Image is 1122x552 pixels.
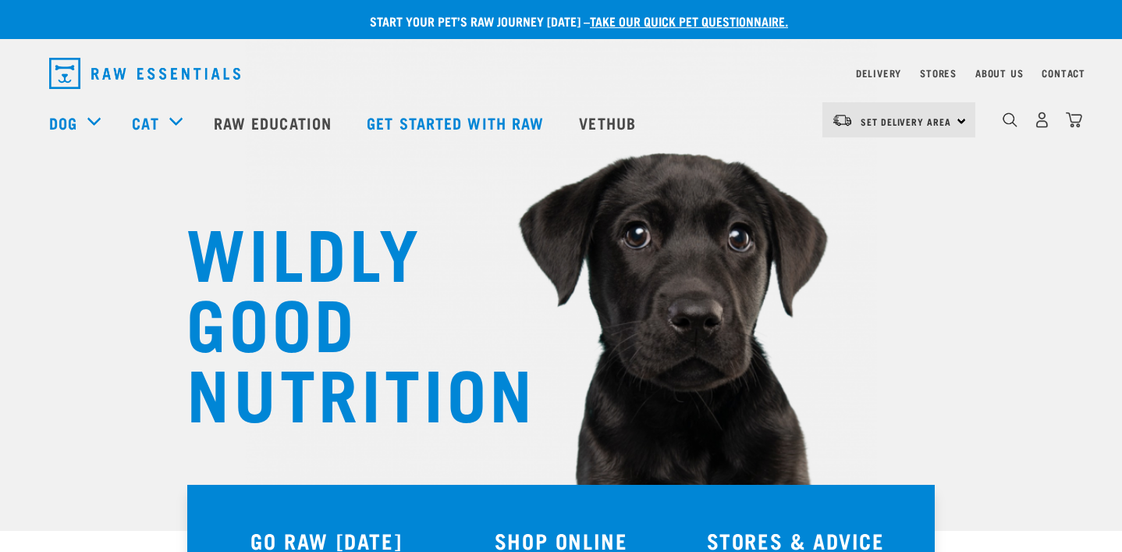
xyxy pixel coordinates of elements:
[975,70,1023,76] a: About Us
[1003,112,1017,127] img: home-icon-1@2x.png
[1042,70,1085,76] a: Contact
[198,91,351,154] a: Raw Education
[37,52,1085,95] nav: dropdown navigation
[351,91,563,154] a: Get started with Raw
[861,119,951,124] span: Set Delivery Area
[49,58,240,89] img: Raw Essentials Logo
[832,113,853,127] img: van-moving.png
[856,70,901,76] a: Delivery
[1066,112,1082,128] img: home-icon@2x.png
[563,91,655,154] a: Vethub
[920,70,957,76] a: Stores
[1034,112,1050,128] img: user.png
[590,17,788,24] a: take our quick pet questionnaire.
[49,111,77,134] a: Dog
[186,215,499,426] h1: WILDLY GOOD NUTRITION
[132,111,158,134] a: Cat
